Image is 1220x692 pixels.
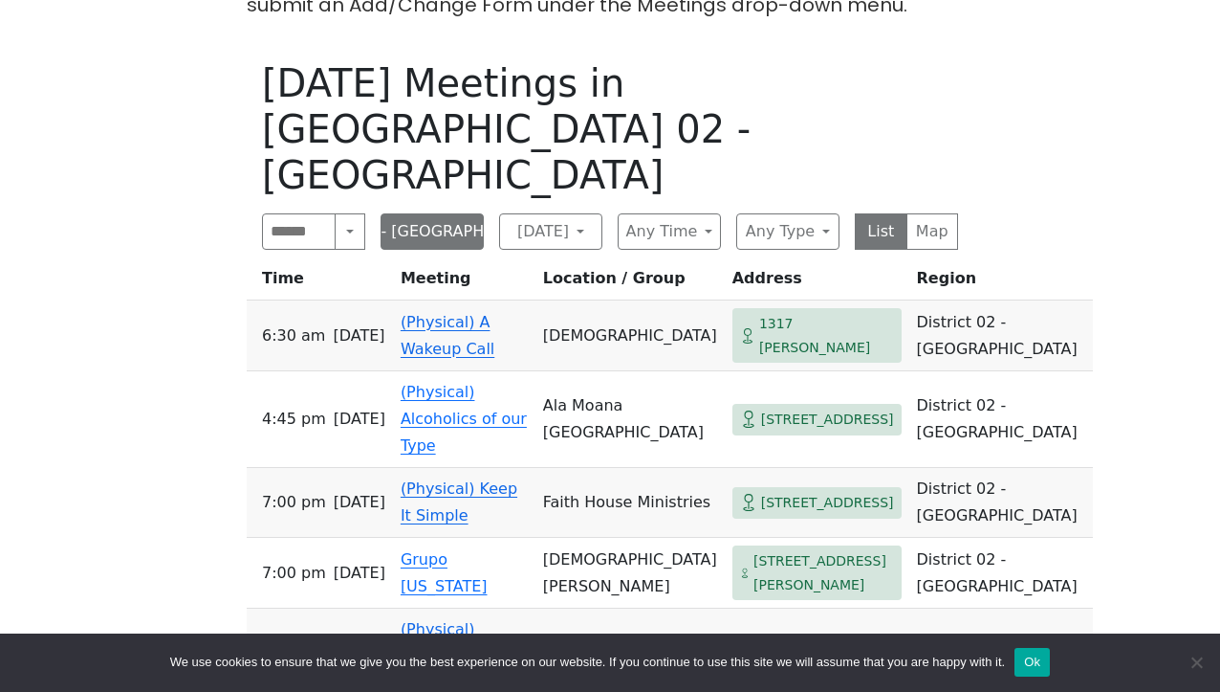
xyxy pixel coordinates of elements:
[535,538,725,609] td: [DEMOGRAPHIC_DATA][PERSON_NAME]
[401,550,488,595] a: Grupo [US_STATE]
[334,406,385,433] span: [DATE]
[499,213,602,250] button: [DATE]
[535,468,725,538] td: Faith House Ministries
[725,265,909,301] th: Address
[909,538,1093,609] td: District 02 - [GEOGRAPHIC_DATA]
[401,313,494,358] a: (Physical) A Wakeup Call
[262,560,326,587] span: 7:00 PM
[262,406,326,433] span: 4:45 PM
[262,489,326,516] span: 7:00 PM
[753,549,894,596] span: [STREET_ADDRESS][PERSON_NAME]
[262,213,336,250] input: Search
[262,60,958,198] h1: [DATE] Meetings in [GEOGRAPHIC_DATA] 02 - [GEOGRAPHIC_DATA]
[1014,648,1050,677] button: Ok
[262,323,325,349] span: 6:30 AM
[334,489,385,516] span: [DATE]
[247,265,393,301] th: Time
[761,408,894,432] span: [STREET_ADDRESS]
[761,491,894,515] span: [STREET_ADDRESS]
[333,323,384,349] span: [DATE]
[401,620,482,692] a: (Physical) Beretania Discussion
[909,265,1093,301] th: Region
[1187,653,1206,672] span: No
[535,301,725,371] td: [DEMOGRAPHIC_DATA]
[618,213,721,250] button: Any Time
[170,653,1005,672] span: We use cookies to ensure that we give you the best experience on our website. If you continue to ...
[909,371,1093,468] td: District 02 - [GEOGRAPHIC_DATA]
[909,301,1093,371] td: District 02 - [GEOGRAPHIC_DATA]
[906,213,959,250] button: Map
[535,371,725,468] td: Ala Moana [GEOGRAPHIC_DATA]
[334,560,385,587] span: [DATE]
[855,213,907,250] button: List
[401,480,517,525] a: (Physical) Keep It Simple
[381,213,484,250] button: District 02 - [GEOGRAPHIC_DATA]
[736,213,839,250] button: Any Type
[759,312,894,359] span: 1317 [PERSON_NAME]
[909,468,1093,538] td: District 02 - [GEOGRAPHIC_DATA]
[401,383,527,455] a: (Physical) Alcoholics of our Type
[393,265,535,301] th: Meeting
[335,213,365,250] button: Search
[535,265,725,301] th: Location / Group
